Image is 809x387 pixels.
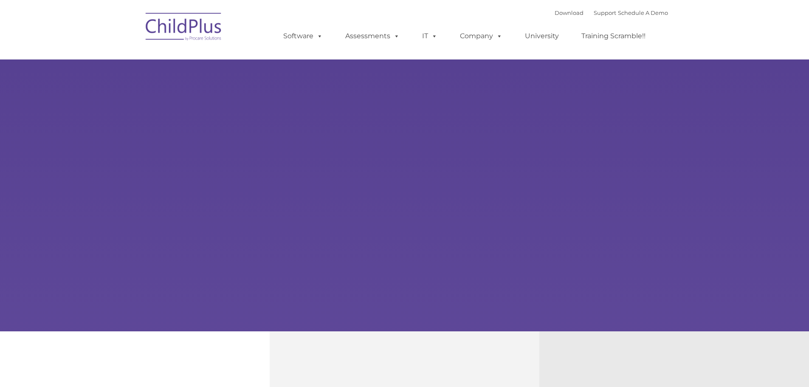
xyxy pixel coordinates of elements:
[594,9,616,16] a: Support
[573,28,654,45] a: Training Scramble!!
[451,28,511,45] a: Company
[555,9,668,16] font: |
[337,28,408,45] a: Assessments
[141,7,226,49] img: ChildPlus by Procare Solutions
[414,28,446,45] a: IT
[275,28,331,45] a: Software
[516,28,567,45] a: University
[555,9,583,16] a: Download
[618,9,668,16] a: Schedule A Demo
